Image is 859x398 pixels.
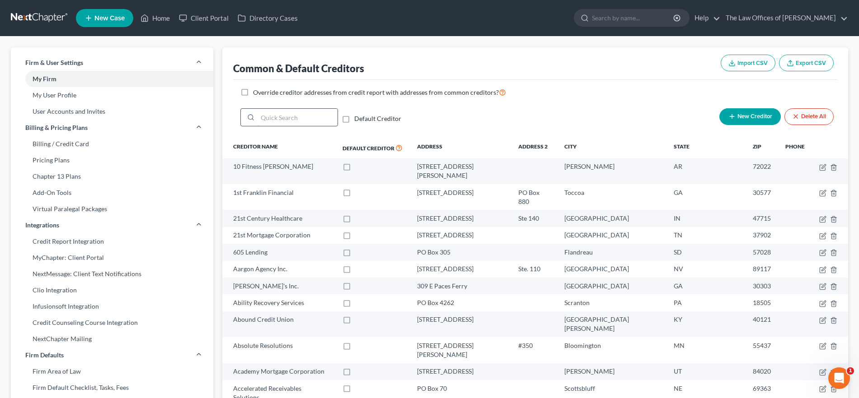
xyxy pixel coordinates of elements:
[564,367,659,376] div: [PERSON_NAME]
[233,214,328,223] div: 21st Century Healthcare
[674,367,738,376] div: UT
[564,282,659,291] div: [GEOGRAPHIC_DATA]
[11,379,213,396] a: Firm Default Checklist, Tasks, Fees
[819,283,826,290] button: firmCaseType.title
[417,248,504,257] div: PO Box 305
[354,114,401,123] label: Default Creditor
[233,315,328,324] div: Abound Credit Union
[253,88,499,96] span: Override creditor addresses from credit report with addresses from common creditors?
[11,185,213,201] a: Add-On Tools
[753,315,771,324] div: 40121
[417,282,504,291] div: 309 E Paces Ferry
[233,248,328,257] div: 605 Lending
[564,162,659,171] div: [PERSON_NAME]
[564,298,659,307] div: Scranton
[258,109,338,126] input: Quick Search
[779,55,834,71] button: Export CSV
[674,143,690,150] span: State
[233,367,328,376] div: Academy Mortgage Corporation
[417,298,504,307] div: PO Box 4262
[564,341,659,350] div: Bloomington
[233,298,328,307] div: Ability Recovery Services
[518,214,550,223] div: Ste 140
[417,214,504,223] div: [STREET_ADDRESS]
[233,162,328,171] div: 10 Fitness [PERSON_NAME]
[11,363,213,379] a: Firm Area of Law
[11,87,213,103] a: My User Profile
[11,201,213,217] a: Virtual Paralegal Packages
[417,162,504,180] div: [STREET_ADDRESS][PERSON_NAME]
[753,341,771,350] div: 55437
[417,341,504,359] div: [STREET_ADDRESS][PERSON_NAME]
[94,15,125,22] span: New Case
[819,385,826,393] button: firmCaseType.title
[11,168,213,185] a: Chapter 13 Plans
[674,231,738,240] div: TN
[674,248,738,257] div: SD
[721,55,775,71] button: Import CSV
[801,113,826,120] span: Delete All
[592,9,675,26] input: Search by name...
[518,143,548,150] span: Address 2
[753,298,771,307] div: 18505
[674,282,738,291] div: GA
[11,55,213,71] a: Firm & User Settings
[674,162,738,171] div: AR
[11,103,213,120] a: User Accounts and Invites
[674,341,738,350] div: MN
[233,143,278,150] span: Creditor Name
[564,264,659,273] div: [GEOGRAPHIC_DATA]
[11,266,213,282] a: NextMessage: Client Text Notifications
[564,231,659,240] div: [GEOGRAPHIC_DATA]
[785,143,805,150] span: Phone
[737,60,768,67] span: Import CSV
[753,162,771,171] div: 72022
[25,351,64,360] span: Firm Defaults
[737,113,772,120] span: New Creditor
[11,250,213,266] a: MyChapter: Client Portal
[674,298,738,307] div: PA
[564,143,577,150] span: City
[417,264,504,273] div: [STREET_ADDRESS]
[753,248,771,257] div: 57028
[11,347,213,363] a: Firm Defaults
[690,10,720,26] a: Help
[753,214,771,223] div: 47715
[819,369,826,376] button: firmCaseType.title
[819,266,826,273] button: firmCaseType.title
[674,384,738,393] div: NE
[11,120,213,136] a: Billing & Pricing Plans
[518,264,550,273] div: Ste. 110
[847,367,854,375] span: 1
[674,264,738,273] div: NV
[753,143,761,150] span: Zip
[233,264,328,273] div: Aargon Agency Inc.
[417,315,504,324] div: [STREET_ADDRESS]
[25,58,83,67] span: Firm & User Settings
[11,152,213,168] a: Pricing Plans
[753,282,771,291] div: 30303
[753,264,771,273] div: 89117
[753,384,771,393] div: 69363
[233,341,328,350] div: Absolute Resolutions
[343,145,394,152] span: Default Creditor
[233,231,328,240] div: 21st Mortgage Corporation
[721,10,848,26] a: The Law Offices of [PERSON_NAME]
[819,317,826,324] button: firmCaseType.title
[819,300,826,307] button: firmCaseType.title
[564,188,659,197] div: Toccoa
[25,221,59,230] span: Integrations
[11,217,213,233] a: Integrations
[674,188,738,197] div: GA
[564,315,659,333] div: [GEOGRAPHIC_DATA][PERSON_NAME]
[417,231,504,240] div: [STREET_ADDRESS]
[11,298,213,315] a: Infusionsoft Integration
[417,143,442,150] span: Address
[753,231,771,240] div: 37902
[11,331,213,347] a: NextChapter Mailing
[11,136,213,152] a: Billing / Credit Card
[784,108,834,125] button: Delete All
[828,367,850,389] iframe: Intercom live chat
[518,188,550,206] div: PO Box 880
[11,315,213,331] a: Credit Counseling Course Integration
